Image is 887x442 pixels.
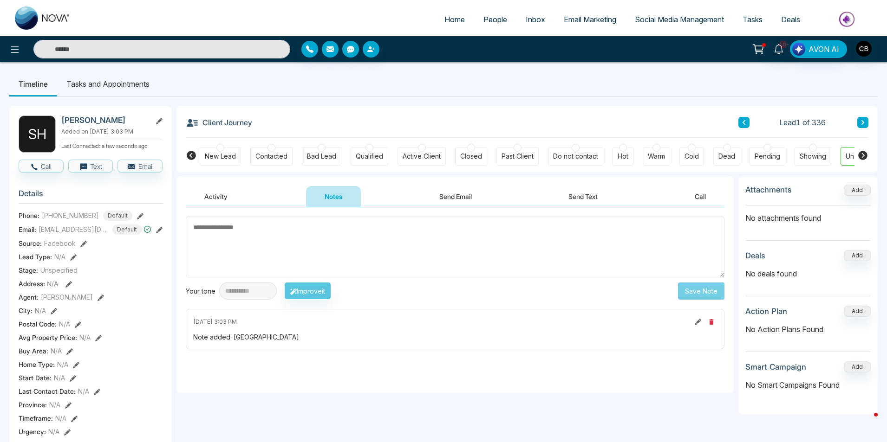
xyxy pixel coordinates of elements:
[844,250,871,261] button: Add
[19,306,33,315] span: City :
[103,211,132,221] span: Default
[54,373,65,383] span: N/A
[57,71,159,96] li: Tasks and Appointments
[779,40,787,49] span: 10+
[800,152,826,161] div: Showing
[844,306,871,317] button: Add
[255,152,287,161] div: Contacted
[19,319,57,329] span: Postal Code :
[745,268,871,279] p: No deals found
[718,152,735,161] div: Dead
[781,15,800,24] span: Deals
[779,117,826,128] span: Lead 1 of 336
[78,386,89,396] span: N/A
[809,44,839,55] span: AVON AI
[483,15,507,24] span: People
[403,152,441,161] div: Active Client
[474,11,516,28] a: People
[516,11,554,28] a: Inbox
[676,186,724,207] button: Call
[186,115,252,129] h3: Client Journey
[19,211,39,220] span: Phone:
[61,140,163,150] p: Last Connected: a few seconds ago
[19,252,52,262] span: Lead Type:
[745,251,765,260] h3: Deals
[618,152,628,161] div: Hot
[19,115,56,153] div: S H
[61,115,148,125] h2: [PERSON_NAME]
[648,152,665,161] div: Warm
[55,413,66,423] span: N/A
[117,160,163,173] button: Email
[61,128,163,136] p: Added on [DATE] 3:03 PM
[306,186,361,207] button: Notes
[755,152,780,161] div: Pending
[49,400,60,410] span: N/A
[502,152,534,161] div: Past Client
[745,185,792,194] h3: Attachments
[19,373,52,383] span: Start Date :
[772,11,809,28] a: Deals
[42,211,99,220] span: [PHONE_NUMBER]
[19,346,48,356] span: Buy Area :
[79,333,91,342] span: N/A
[678,282,724,300] button: Save Note
[553,152,598,161] div: Do not contact
[186,186,246,207] button: Activity
[19,400,47,410] span: Province :
[421,186,490,207] button: Send Email
[444,15,465,24] span: Home
[564,15,616,24] span: Email Marketing
[186,286,219,296] div: Your tone
[51,346,62,356] span: N/A
[745,307,787,316] h3: Action Plan
[745,379,871,391] p: No Smart Campaigns Found
[48,427,59,436] span: N/A
[19,386,76,396] span: Last Contact Date :
[19,359,55,369] span: Home Type :
[112,224,142,235] span: Default
[855,410,878,433] iframe: Intercom live chat
[41,292,93,302] span: [PERSON_NAME]
[356,152,383,161] div: Qualified
[554,11,626,28] a: Email Marketing
[19,238,42,248] span: Source:
[19,413,53,423] span: Timeframe :
[733,11,772,28] a: Tasks
[15,6,71,30] img: Nova CRM Logo
[59,319,70,329] span: N/A
[19,224,36,234] span: Email:
[526,15,545,24] span: Inbox
[35,306,46,315] span: N/A
[19,189,163,203] h3: Details
[307,152,336,161] div: Bad Lead
[745,205,871,224] p: No attachments found
[19,160,64,173] button: Call
[814,9,881,30] img: Market-place.gif
[68,160,113,173] button: Text
[743,15,763,24] span: Tasks
[19,265,38,275] span: Stage:
[745,362,806,372] h3: Smart Campaign
[19,279,59,288] span: Address:
[57,359,68,369] span: N/A
[193,332,717,342] div: Note added: [GEOGRAPHIC_DATA]
[205,152,236,161] div: New Lead
[44,238,76,248] span: Facebook
[768,40,790,57] a: 10+
[792,43,805,56] img: Lead Flow
[844,361,871,372] button: Add
[47,280,59,288] span: N/A
[844,185,871,196] button: Add
[435,11,474,28] a: Home
[745,324,871,335] p: No Action Plans Found
[685,152,699,161] div: Cold
[19,292,39,302] span: Agent:
[19,333,77,342] span: Avg Property Price :
[844,186,871,193] span: Add
[54,252,65,262] span: N/A
[39,224,108,234] span: [EMAIL_ADDRESS][DOMAIN_NAME]
[635,15,724,24] span: Social Media Management
[40,265,78,275] span: Unspecified
[846,152,883,161] div: Unspecified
